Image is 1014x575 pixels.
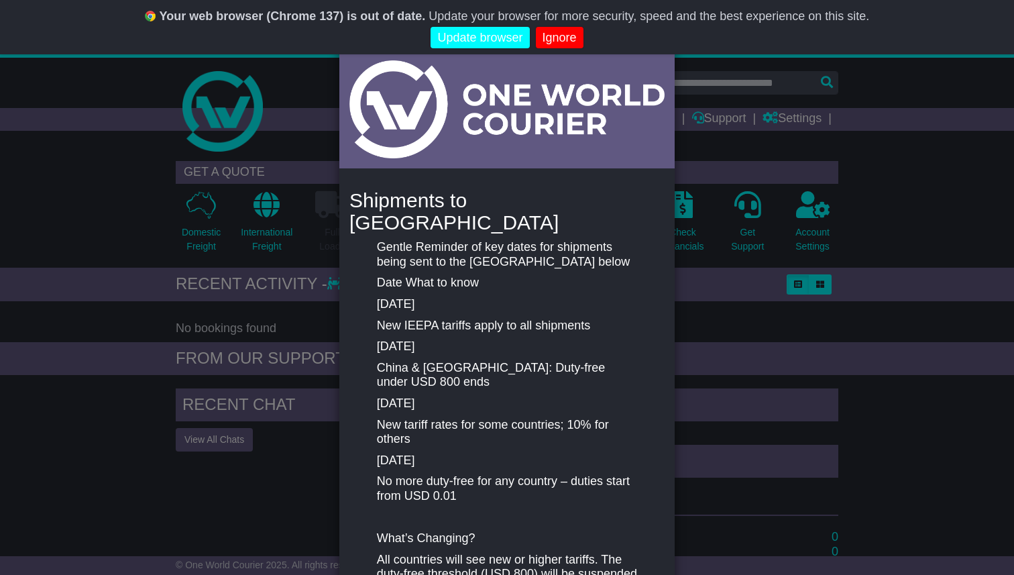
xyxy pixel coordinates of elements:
p: [DATE] [377,297,637,312]
span: Update your browser for more security, speed and the best experience on this site. [429,9,869,23]
p: [DATE] [377,339,637,354]
p: [DATE] [377,454,637,468]
a: Update browser [431,27,529,49]
p: [DATE] [377,397,637,411]
h4: Shipments to [GEOGRAPHIC_DATA] [349,189,665,233]
p: What’s Changing? [377,531,637,546]
p: New tariff rates for some countries; 10% for others [377,418,637,447]
img: Light [349,60,665,158]
p: No more duty-free for any country – duties start from USD 0.01 [377,474,637,503]
a: Ignore [536,27,583,49]
b: Your web browser (Chrome 137) is out of date. [160,9,426,23]
p: Date What to know [377,276,637,291]
p: New IEEPA tariffs apply to all shipments [377,319,637,333]
p: China & [GEOGRAPHIC_DATA]: Duty-free under USD 800 ends [377,361,637,390]
p: Gentle Reminder of key dates for shipments being sent to the [GEOGRAPHIC_DATA] below [377,240,637,269]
